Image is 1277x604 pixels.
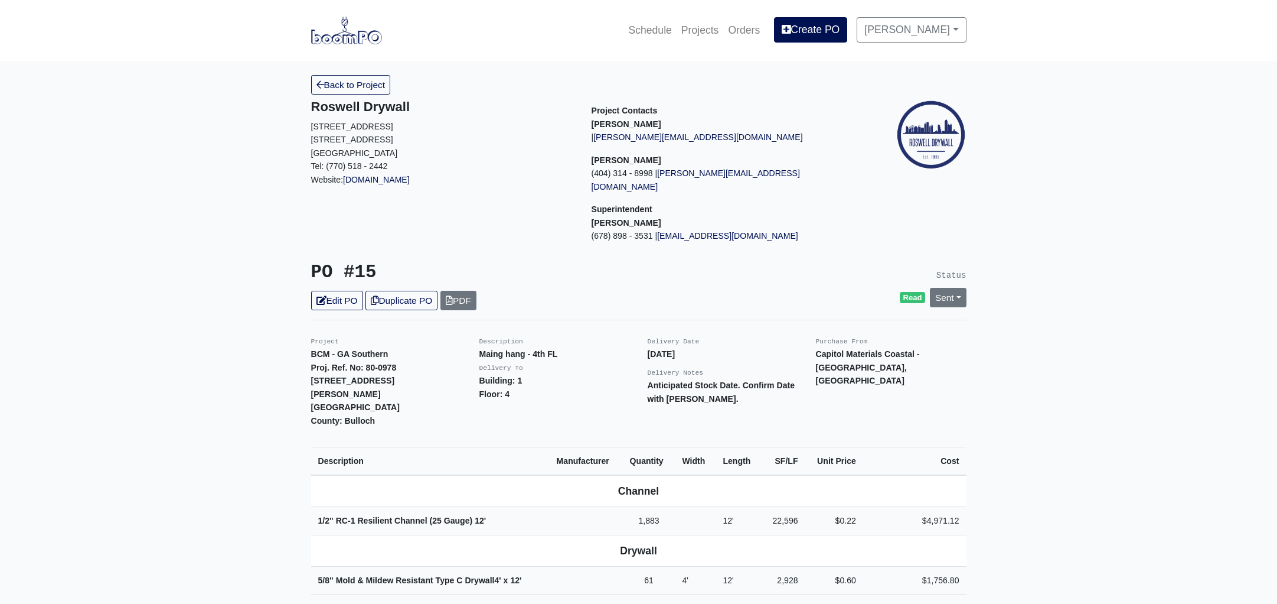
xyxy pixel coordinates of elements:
b: Channel [618,485,659,497]
td: $1,756.80 [863,566,966,595]
strong: Maing hang - 4th FL [479,349,558,359]
span: Project Contacts [592,106,658,115]
p: Capitol Materials Coastal - [GEOGRAPHIC_DATA], [GEOGRAPHIC_DATA] [816,348,966,388]
td: 61 [623,566,675,595]
strong: 5/8" Mold & Mildew Resistant Type C Drywall [318,576,522,585]
small: Project [311,338,339,345]
strong: Building: 1 [479,376,522,385]
td: 2,928 [762,566,805,595]
th: Unit Price [805,447,863,475]
h3: PO #15 [311,262,630,284]
p: | [592,131,854,144]
p: [GEOGRAPHIC_DATA] [311,147,574,160]
th: Cost [863,447,966,475]
a: PDF [440,291,476,310]
strong: Anticipated Stock Date. Confirm Date with [PERSON_NAME]. [648,381,795,404]
small: Status [936,271,966,280]
span: 12' [723,516,733,525]
p: [STREET_ADDRESS] [311,133,574,147]
td: $4,971.12 [863,507,966,535]
h5: Roswell Drywall [311,99,574,115]
span: Superintendent [592,204,652,214]
a: Projects [677,17,724,43]
strong: [PERSON_NAME] [592,119,661,129]
strong: [PERSON_NAME] [592,218,661,228]
span: 12' [510,576,521,585]
strong: [GEOGRAPHIC_DATA] [311,402,400,412]
span: 4' [495,576,501,585]
strong: 1/2" RC-1 Resilient Channel (25 Gauge) [318,516,486,525]
a: [DOMAIN_NAME] [343,175,410,184]
p: [STREET_ADDRESS] [311,120,574,134]
td: 1,883 [623,507,675,535]
a: Back to Project [311,75,391,95]
strong: [PERSON_NAME] [592,155,661,165]
strong: Proj. Ref. No: 80-0978 [311,363,397,372]
a: Duplicate PO [365,291,437,310]
th: SF/LF [762,447,805,475]
strong: [DATE] [648,349,675,359]
a: Create PO [774,17,847,42]
td: $0.22 [805,507,863,535]
a: Schedule [623,17,676,43]
span: Read [900,292,925,304]
p: Tel: (770) 518 - 2442 [311,160,574,173]
td: $0.60 [805,566,863,595]
a: [EMAIL_ADDRESS][DOMAIN_NAME] [657,231,798,241]
div: Website: [311,99,574,186]
strong: BCM - GA Southern [311,349,388,359]
th: Manufacturer [550,447,623,475]
a: [PERSON_NAME][EMAIL_ADDRESS][DOMAIN_NAME] [592,168,800,191]
th: Description [311,447,550,475]
strong: County: Bulloch [311,416,375,426]
span: 12' [723,576,733,585]
th: Quantity [623,447,675,475]
small: Purchase From [816,338,868,345]
small: Description [479,338,523,345]
a: Edit PO [311,291,363,310]
a: [PERSON_NAME] [857,17,966,42]
img: boomPO [311,17,382,44]
small: Delivery Notes [648,369,704,376]
small: Delivery Date [648,338,700,345]
strong: Floor: 4 [479,389,510,399]
b: Drywall [620,545,657,557]
p: (404) 314 - 8998 | [592,167,854,193]
a: Sent [930,288,966,307]
a: Orders [723,17,765,43]
span: 12' [475,516,486,525]
span: 4' [682,576,688,585]
th: Width [675,447,716,475]
td: 22,596 [762,507,805,535]
span: x [504,576,508,585]
th: Length [716,447,762,475]
small: Delivery To [479,365,523,372]
p: (678) 898 - 3531 | [592,229,854,243]
a: [PERSON_NAME][EMAIL_ADDRESS][DOMAIN_NAME] [593,132,802,142]
strong: [STREET_ADDRESS][PERSON_NAME] [311,376,395,399]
